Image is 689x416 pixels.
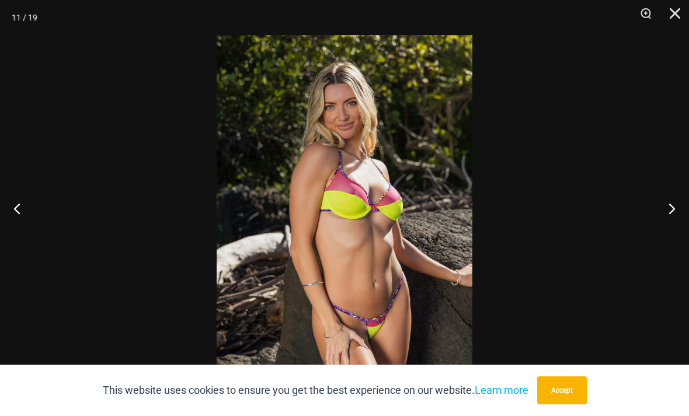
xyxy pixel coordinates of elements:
button: Accept [537,376,587,404]
button: Next [645,179,689,237]
div: 11 / 19 [12,9,37,26]
a: Learn more [475,384,528,396]
p: This website uses cookies to ensure you get the best experience on our website. [103,382,528,399]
